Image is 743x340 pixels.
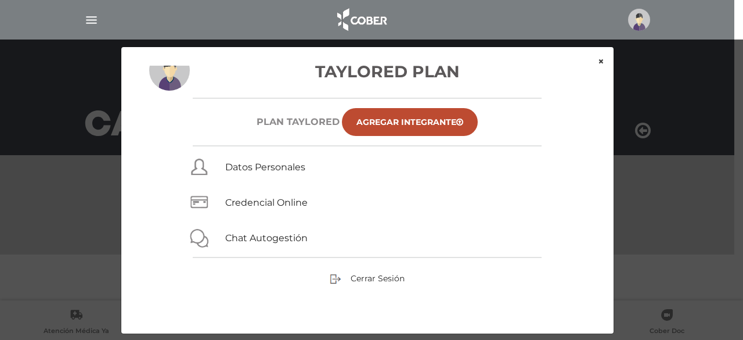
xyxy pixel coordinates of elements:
[225,162,305,173] a: Datos Personales
[330,273,341,285] img: sign-out.png
[149,59,586,84] h3: Taylored Plan
[225,197,308,208] a: Credencial Online
[628,9,650,31] img: profile-placeholder.svg
[342,108,478,136] a: Agregar Integrante
[225,232,308,244] a: Chat Autogestión
[589,47,614,76] button: ×
[149,50,190,91] img: profile-placeholder.svg
[84,13,99,27] img: Cober_menu-lines-white.svg
[257,116,340,127] h6: Plan TAYLORED
[331,6,392,34] img: logo_cober_home-white.png
[351,273,405,284] span: Cerrar Sesión
[330,273,405,283] a: Cerrar Sesión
